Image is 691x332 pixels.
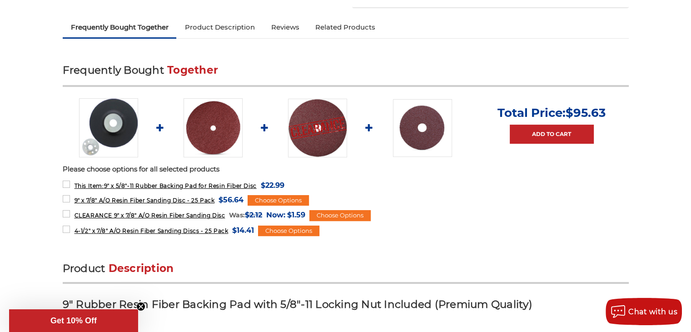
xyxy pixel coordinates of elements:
p: Please choose options for all selected products [63,164,629,175]
button: Chat with us [606,298,682,325]
span: Description [109,262,174,275]
a: Frequently Bought Together [63,17,177,37]
a: Reviews [263,17,307,37]
span: $22.99 [261,179,284,191]
span: 9" x 7/8" A/O Resin Fiber Sanding Disc - 25 Pack [74,197,214,204]
a: Product Description [176,17,263,37]
div: Get 10% OffClose teaser [9,309,138,332]
strong: This Item: [74,182,104,189]
a: Related Products [307,17,383,37]
a: Add to Cart [510,125,594,144]
div: Choose Options [248,195,309,206]
span: Now: [266,211,285,219]
span: Together [167,64,218,76]
span: CLEARANCE 9" x 7/8" A/O Resin Fiber Sanding Disc [74,212,225,219]
span: Frequently Bought [63,64,164,76]
div: Choose Options [309,210,371,221]
div: Choose Options [258,226,319,236]
span: $1.59 [287,209,305,221]
span: Chat with us [628,307,677,316]
span: $2.12 [245,211,262,219]
span: $56.64 [219,194,244,206]
strong: 9" Rubber Resin Fiber Backing Pad with 5/8"-11 Locking Nut Included (Premium Quality) [63,298,532,311]
button: Close teaser [136,302,145,311]
div: Was: [229,209,262,221]
span: 4-1/2" x 7/8" A/O Resin Fiber Sanding Discs - 25 Pack [74,227,228,234]
span: Product [63,262,105,275]
span: Get 10% Off [50,316,97,325]
span: $14.41 [232,224,254,236]
img: 9" Resin Fiber Rubber Backing Pad 5/8-11 nut [79,98,138,157]
p: Total Price: [497,106,606,120]
span: 9" x 5/8"-11 Rubber Backing Pad for Resin Fiber Disc [74,182,256,189]
span: $95.63 [566,106,606,120]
